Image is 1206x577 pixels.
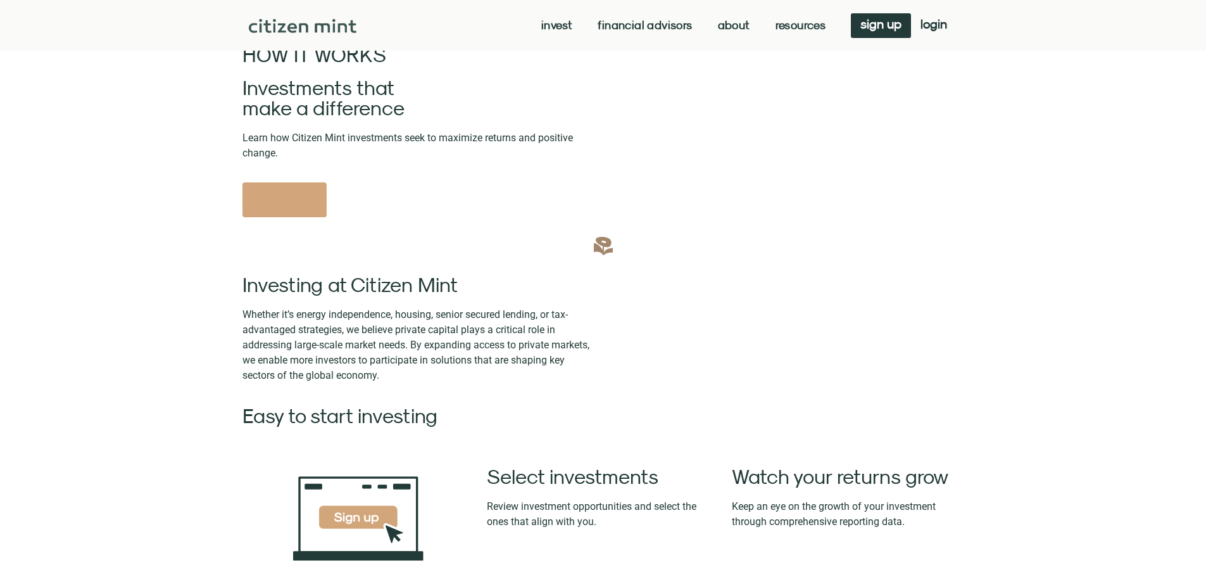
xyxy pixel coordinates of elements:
h2: Easy to start investing [242,405,597,426]
span: GET STARTED [261,192,308,208]
img: Citizen Mint [249,19,357,33]
a: GET STARTED [242,182,327,217]
a: About [718,19,750,32]
p: Keep an eye on the growth of your investment through comprehensive reporting data. [732,499,964,529]
a: Invest [541,19,572,32]
img: flower1_DG [594,236,613,255]
span: Whether it’s energy independence, housing, senior secured lending, or tax-advantaged strategies, ... [242,308,589,381]
h2: Investments that make a difference [242,77,597,118]
a: sign up [851,13,911,38]
span: login [920,20,947,29]
span: Review investment opportunities and select the ones that align with you. [487,500,696,528]
h2: Select investments​ [487,466,719,486]
a: Financial Advisors [598,19,692,32]
span: Learn how Citizen Mint investments seek to maximize returns and positive change. [242,132,573,159]
span: sign up [860,20,901,29]
a: login [911,13,957,38]
h2: Watch your returns grow​ [732,466,964,486]
h2: Investing at Citizen Mint [242,274,597,295]
nav: Menu [541,19,826,32]
a: Resources [776,19,826,32]
h2: HOW IT WORKS [242,44,597,65]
